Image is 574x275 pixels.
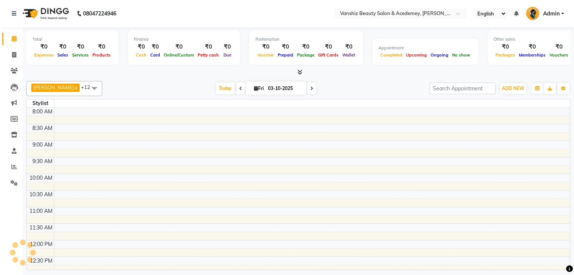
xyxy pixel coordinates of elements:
[379,52,404,58] span: Completed
[276,43,295,51] div: ₹0
[295,52,316,58] span: Package
[55,52,70,58] span: Sales
[83,3,116,24] b: 08047224946
[543,10,560,18] span: Admin
[74,84,77,90] a: x
[196,52,221,58] span: Petty cash
[340,52,357,58] span: Wallet
[28,224,54,232] div: 11:30 AM
[91,52,112,58] span: Products
[494,43,517,51] div: ₹0
[70,43,91,51] div: ₹0
[429,82,496,94] input: Search Appointment
[28,191,54,199] div: 10:30 AM
[19,3,71,24] img: logo
[255,36,357,43] div: Redemption
[255,43,276,51] div: ₹0
[32,36,112,43] div: Total
[450,52,472,58] span: No show
[31,157,54,165] div: 9:30 AM
[340,43,357,51] div: ₹0
[162,43,196,51] div: ₹0
[32,43,55,51] div: ₹0
[162,52,196,58] span: Online/Custom
[134,36,234,43] div: Finance
[517,52,548,58] span: Memberships
[252,86,266,91] span: Fri
[81,84,96,90] span: +12
[196,43,221,51] div: ₹0
[31,141,54,149] div: 9:00 AM
[91,43,112,51] div: ₹0
[500,83,526,94] button: ADD NEW
[32,52,55,58] span: Expenses
[266,83,303,94] input: 2025-10-03
[295,43,316,51] div: ₹0
[517,43,548,51] div: ₹0
[255,52,276,58] span: Voucher
[216,82,235,94] span: Today
[31,124,54,132] div: 8:30 AM
[28,257,54,265] div: 12:30 PM
[502,86,524,91] span: ADD NEW
[70,52,91,58] span: Services
[28,207,54,215] div: 11:00 AM
[222,52,233,58] span: Due
[548,43,570,51] div: ₹0
[276,52,295,58] span: Prepaid
[34,84,74,90] span: [PERSON_NAME]
[548,52,570,58] span: Vouchers
[134,43,148,51] div: ₹0
[494,52,517,58] span: Packages
[28,174,54,182] div: 10:00 AM
[316,43,340,51] div: ₹0
[55,43,70,51] div: ₹0
[148,43,162,51] div: ₹0
[526,7,539,20] img: Admin
[31,108,54,116] div: 8:00 AM
[429,52,450,58] span: Ongoing
[28,240,54,248] div: 12:00 PM
[148,52,162,58] span: Card
[379,45,472,51] div: Appointment
[316,52,340,58] span: Gift Cards
[221,43,234,51] div: ₹0
[27,99,54,107] div: Stylist
[404,52,429,58] span: Upcoming
[134,52,148,58] span: Cash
